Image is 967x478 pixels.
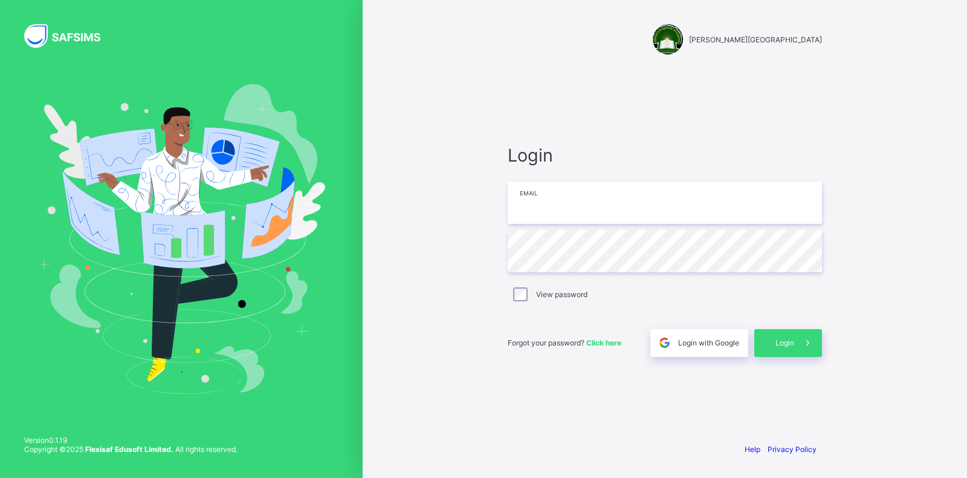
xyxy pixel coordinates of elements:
img: google.396cfc9801f0270233282035f929180a.svg [658,336,671,350]
a: Privacy Policy [768,445,817,454]
img: Hero Image [37,84,325,394]
img: SAFSIMS Logo [24,24,115,48]
span: [PERSON_NAME][GEOGRAPHIC_DATA] [689,35,822,44]
span: Login [508,145,822,166]
strong: Flexisaf Edusoft Limited. [85,445,173,454]
a: Click here [586,338,621,347]
span: Forgot your password? [508,338,621,347]
span: Login with Google [678,338,739,347]
label: View password [536,290,587,299]
span: Copyright © 2025 All rights reserved. [24,445,238,454]
span: Login [775,338,794,347]
span: Version 0.1.19 [24,436,238,445]
a: Help [745,445,760,454]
